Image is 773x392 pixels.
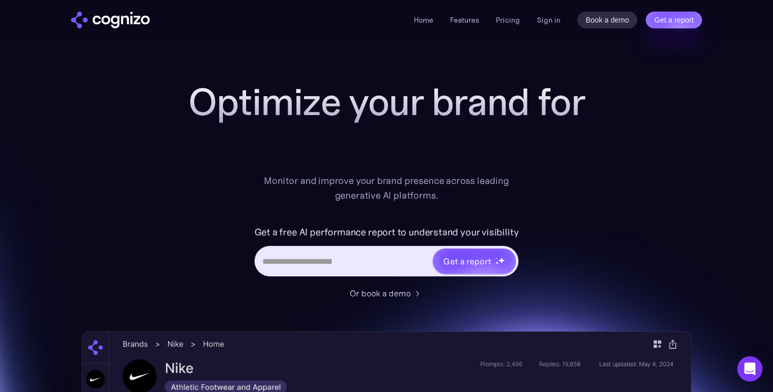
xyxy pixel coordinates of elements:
[414,15,433,25] a: Home
[496,15,520,25] a: Pricing
[350,287,411,300] div: Or book a demo
[350,287,423,300] a: Or book a demo
[432,247,517,275] a: Get a reportstarstarstar
[537,14,561,26] a: Sign in
[737,356,762,381] div: Open Intercom Messenger
[71,12,150,28] img: cognizo logo
[71,12,150,28] a: home
[176,81,597,123] h1: Optimize your brand for
[443,255,491,267] div: Get a report
[255,224,519,282] form: Hero URL Input Form
[495,257,497,259] img: star
[577,12,638,28] a: Book a demo
[646,12,702,28] a: Get a report
[495,261,499,265] img: star
[257,173,516,203] div: Monitor and improve your brand presence across leading generative AI platforms.
[450,15,479,25] a: Features
[498,257,505,264] img: star
[255,224,519,241] label: Get a free AI performance report to understand your visibility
